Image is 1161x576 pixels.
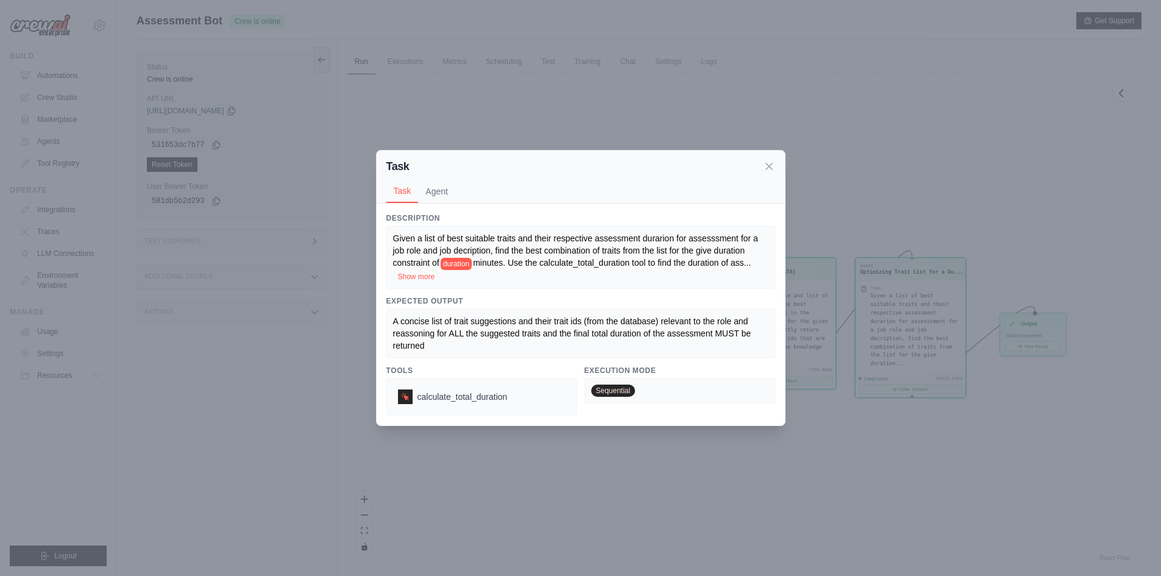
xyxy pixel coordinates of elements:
button: Task [386,180,419,203]
h2: Task [386,158,410,175]
button: Show more [398,272,435,282]
iframe: Chat Widget [1100,517,1161,576]
button: Agent [418,180,455,203]
span: Sequential [591,385,636,397]
span: calculate_total_duration [417,391,508,403]
h3: Tools [386,366,577,375]
span: duration [441,258,472,270]
div: ... [393,232,769,282]
span: minutes. Use the calculate_total_duration tool to find the duration of ass [473,258,744,268]
h3: Execution Mode [584,366,775,375]
h3: Expected Output [386,296,775,306]
h3: Description [386,213,775,223]
span: A concise list of trait suggestions and their trait ids (from the database) relevant to the role ... [393,316,753,350]
span: Given a list of best suitable traits and their respective assessment durarion for assesssment for... [393,233,758,268]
